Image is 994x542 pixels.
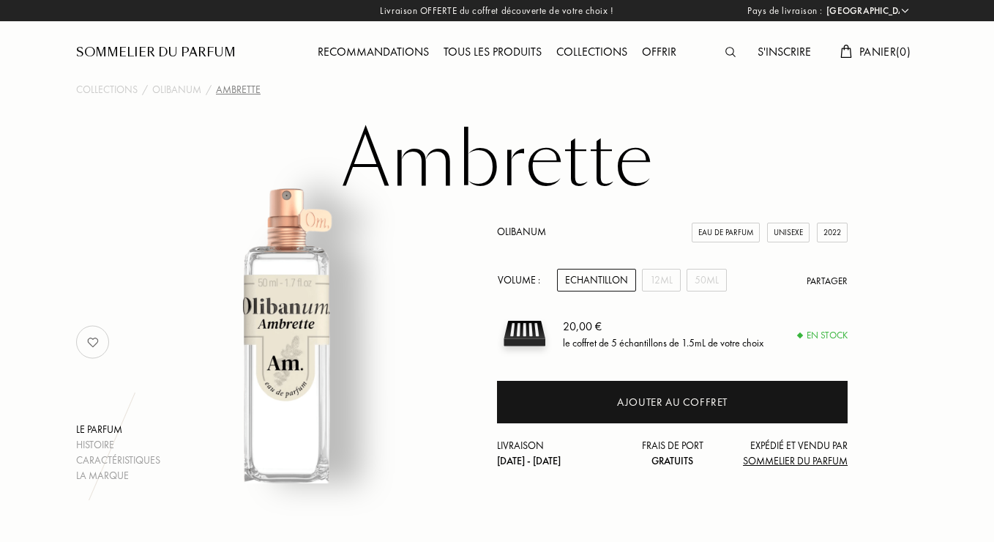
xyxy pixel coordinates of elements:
div: En stock [798,328,848,343]
img: cart.svg [840,45,852,58]
a: Tous les produits [436,44,549,59]
div: 20,00 € [563,317,763,335]
div: 2022 [817,223,848,242]
div: Collections [549,43,635,62]
img: search_icn.svg [725,47,736,57]
div: Tous les produits [436,43,549,62]
div: Eau de Parfum [692,223,760,242]
span: Gratuits [651,454,693,467]
div: La marque [76,468,160,483]
a: Olibanum [497,225,546,238]
div: Ajouter au coffret [617,394,728,411]
div: Volume : [497,269,548,292]
img: no_like_p.png [78,327,108,357]
a: Sommelier du Parfum [76,44,236,62]
span: Pays de livraison : [747,4,823,18]
img: sample box [497,306,552,361]
div: Recommandations [310,43,436,62]
div: Frais de port [614,438,731,469]
span: Sommelier du Parfum [743,454,848,467]
div: 50mL [687,269,727,292]
div: Echantillon [557,269,636,292]
div: Unisexe [767,223,810,242]
a: Recommandations [310,44,436,59]
div: Histoire [76,437,160,453]
div: le coffret de 5 échantillons de 1.5mL de votre choix [563,335,763,350]
a: Collections [549,44,635,59]
a: Olibanum [152,82,201,97]
div: Caractéristiques [76,453,160,468]
div: / [206,82,212,97]
div: Offrir [635,43,684,62]
div: Le parfum [76,422,160,437]
h1: Ambrette [131,120,863,201]
div: Expédié et vendu par [730,438,848,469]
span: Panier ( 0 ) [859,44,911,59]
img: Ambrette Olibanum [138,186,435,483]
div: Partager [807,274,848,289]
a: Collections [76,82,138,97]
span: [DATE] - [DATE] [497,454,561,467]
div: / [142,82,148,97]
div: 12mL [642,269,681,292]
div: Livraison [497,438,614,469]
a: Offrir [635,44,684,59]
a: S'inscrire [750,44,818,59]
div: Ambrette [216,82,261,97]
div: S'inscrire [750,43,818,62]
